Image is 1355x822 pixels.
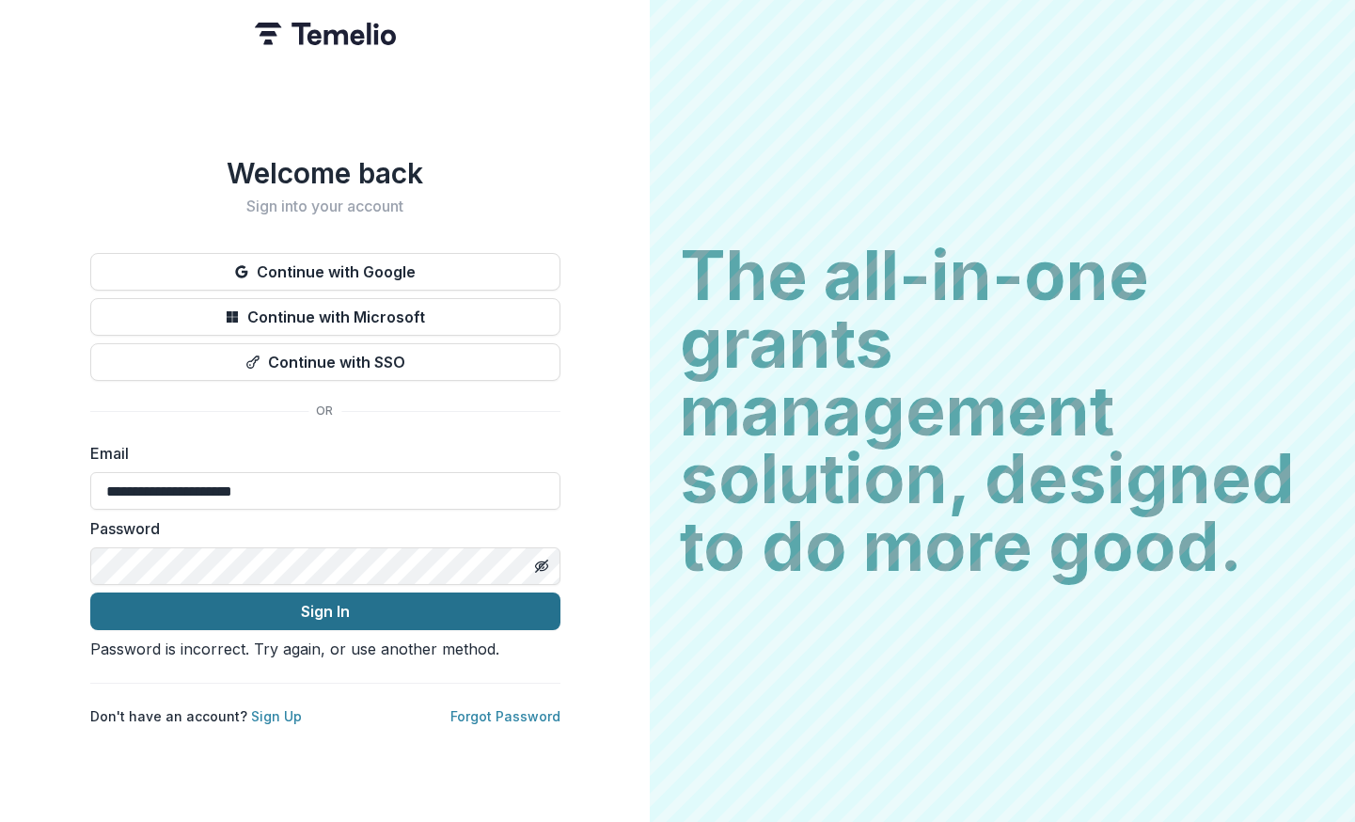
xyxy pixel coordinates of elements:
div: Password is incorrect. Try again, or use another method. [90,638,560,660]
label: Email [90,442,549,465]
p: Don't have an account? [90,706,302,726]
a: Sign Up [251,708,302,724]
button: Continue with SSO [90,343,560,381]
h2: Sign into your account [90,198,560,215]
img: Temelio [255,23,396,45]
button: Continue with Google [90,253,560,291]
button: Continue with Microsoft [90,298,560,336]
h1: Welcome back [90,156,560,190]
button: Toggle password visibility [527,551,557,581]
a: Forgot Password [450,708,560,724]
button: Sign In [90,593,560,630]
label: Password [90,517,549,540]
